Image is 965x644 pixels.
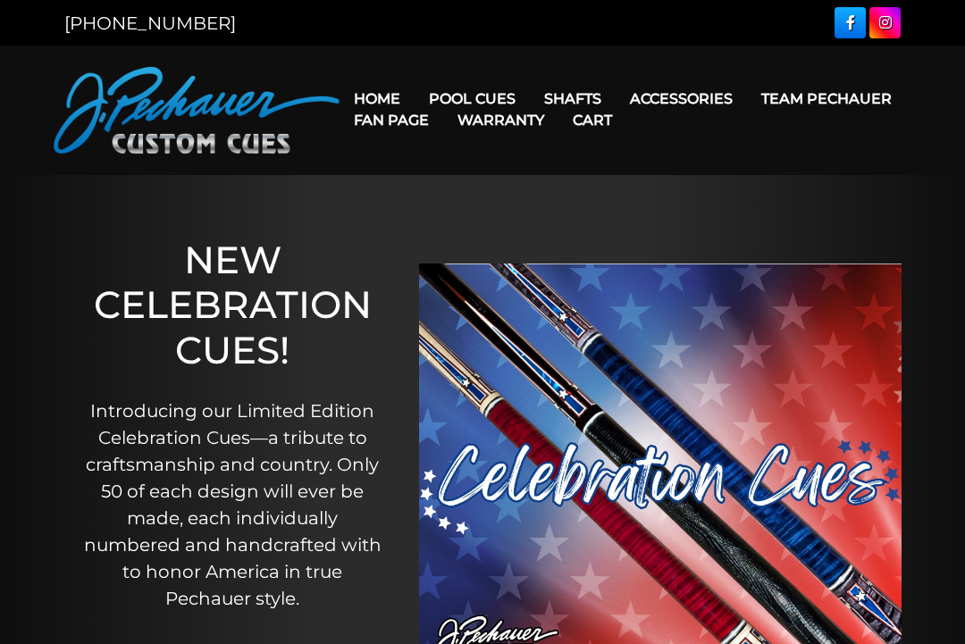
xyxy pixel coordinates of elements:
h1: NEW CELEBRATION CUES! [81,238,383,372]
a: [PHONE_NUMBER] [64,13,236,34]
a: Home [340,76,415,121]
a: Shafts [530,76,616,121]
a: Accessories [616,76,747,121]
img: Pechauer Custom Cues [54,67,340,154]
p: Introducing our Limited Edition Celebration Cues—a tribute to craftsmanship and country. Only 50 ... [81,397,383,612]
a: Pool Cues [415,76,530,121]
a: Cart [558,97,626,143]
a: Team Pechauer [747,76,906,121]
a: Fan Page [340,97,443,143]
a: Warranty [443,97,558,143]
